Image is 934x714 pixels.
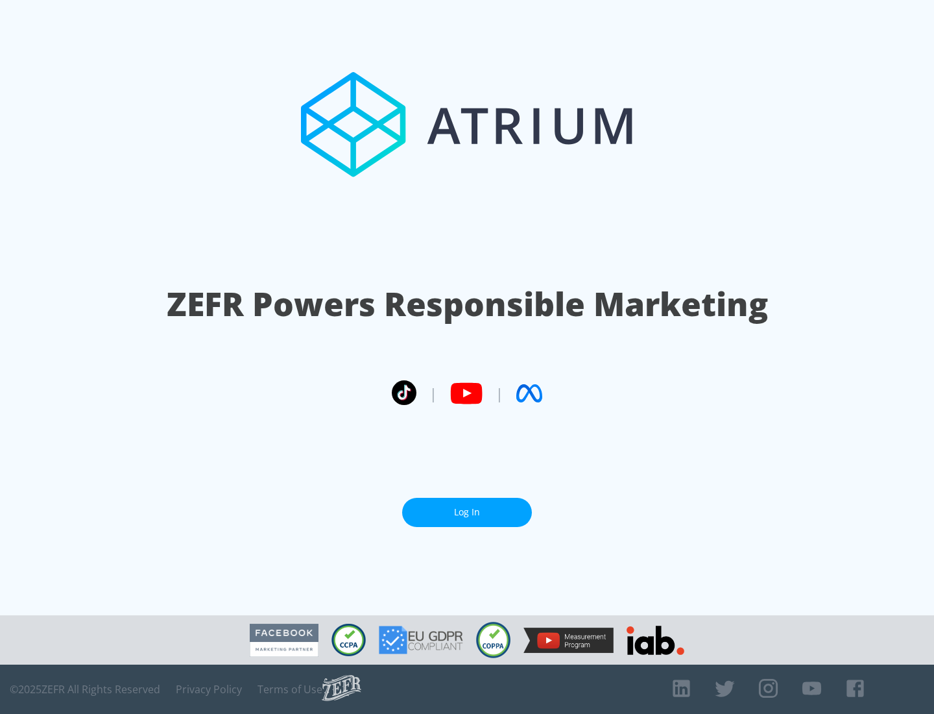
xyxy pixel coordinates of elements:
img: COPPA Compliant [476,622,510,658]
img: CCPA Compliant [331,624,366,656]
img: Facebook Marketing Partner [250,624,318,657]
span: © 2025 ZEFR All Rights Reserved [10,683,160,696]
img: YouTube Measurement Program [523,628,614,653]
h1: ZEFR Powers Responsible Marketing [167,282,768,326]
a: Privacy Policy [176,683,242,696]
img: IAB [627,626,684,655]
a: Terms of Use [257,683,322,696]
span: | [429,384,437,403]
img: GDPR Compliant [379,626,463,654]
a: Log In [402,498,532,527]
span: | [496,384,503,403]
